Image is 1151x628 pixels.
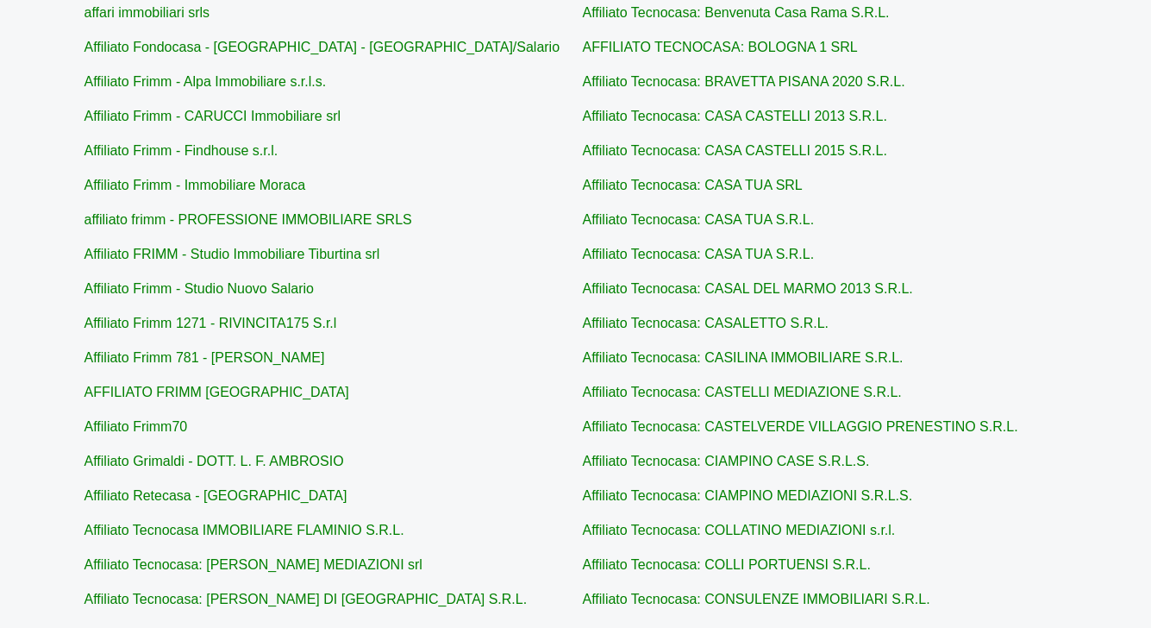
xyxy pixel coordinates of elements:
a: Affiliato Fondocasa - [GEOGRAPHIC_DATA] - [GEOGRAPHIC_DATA]/Salario [84,40,560,54]
a: Affiliato Tecnocasa: CASAL DEL MARMO 2013 S.R.L. [583,281,913,296]
a: Affiliato Tecnocasa: COLLI PORTUENSI S.R.L. [583,557,871,572]
a: Affiliato Frimm70 [84,419,188,434]
a: Affiliato Tecnocasa: BRAVETTA PISANA 2020 S.R.L. [583,74,905,89]
a: Affiliato Tecnocasa: CASA CASTELLI 2015 S.R.L. [583,143,887,158]
a: Affiliato Frimm - Findhouse s.r.l. [84,143,278,158]
a: Affiliato Grimaldi - DOTT. L. F. AMBROSIO [84,454,344,468]
a: Affiliato Tecnocasa: Benvenuta Casa Rama S.R.L. [583,5,890,20]
a: Affiliato Tecnocasa: CASALETTO S.R.L. [583,316,829,330]
a: Affiliato Frimm 1271 - RIVINCITA175 S.r.l [84,316,337,330]
a: Affiliato Tecnocasa IMMOBILIARE FLAMINIO S.R.L. [84,523,404,537]
a: Affiliato Tecnocasa: CASILINA IMMOBILIARE S.R.L. [583,350,904,365]
a: Affiliato Tecnocasa: CIAMPINO MEDIAZIONI S.R.L.S. [583,488,913,503]
a: Affiliato Tecnocasa: [PERSON_NAME] DI [GEOGRAPHIC_DATA] S.R.L. [84,592,528,606]
a: Affiliato Frimm - Immobiliare Moraca [84,178,306,192]
a: Affiliato Tecnocasa: CASA TUA S.R.L. [583,212,815,227]
a: Affiliato Frimm - Alpa Immobiliare s.r.l.s. [84,74,327,89]
a: Affiliato Frimm - Studio Nuovo Salario [84,281,314,296]
a: Affiliato Tecnocasa: CASA TUA SRL [583,178,803,192]
a: Affiliato Frimm 781 - [PERSON_NAME] [84,350,325,365]
a: affiliato frimm - PROFESSIONE IMMOBILIARE SRLS [84,212,412,227]
a: Affiliato Tecnocasa: CONSULENZE IMMOBILIARI S.R.L. [583,592,930,606]
a: affari immobiliari srls [84,5,210,20]
a: Affiliato Tecnocasa: [PERSON_NAME] MEDIAZIONI srl [84,557,422,572]
a: Affiliato FRIMM - Studio Immobiliare Tiburtina srl [84,247,380,261]
a: AFFILIATO FRIMM [GEOGRAPHIC_DATA] [84,385,349,399]
a: Affiliato Retecasa - [GEOGRAPHIC_DATA] [84,488,347,503]
a: Affiliato Tecnocasa: CASTELVERDE VILLAGGIO PRENESTINO S.R.L. [583,419,1018,434]
a: Affiliato Tecnocasa: CASA CASTELLI 2013 S.R.L. [583,109,887,123]
a: Affiliato Tecnocasa: CASTELLI MEDIAZIONE S.R.L. [583,385,902,399]
a: Affiliato Tecnocasa: CASA TUA S.R.L. [583,247,815,261]
a: Affiliato Frimm - CARUCCI Immobiliare srl [84,109,341,123]
a: Affiliato Tecnocasa: COLLATINO MEDIAZIONI s.r.l. [583,523,896,537]
a: AFFILIATO TECNOCASA: BOLOGNA 1 SRL [583,40,858,54]
a: Affiliato Tecnocasa: CIAMPINO CASE S.R.L.S. [583,454,870,468]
